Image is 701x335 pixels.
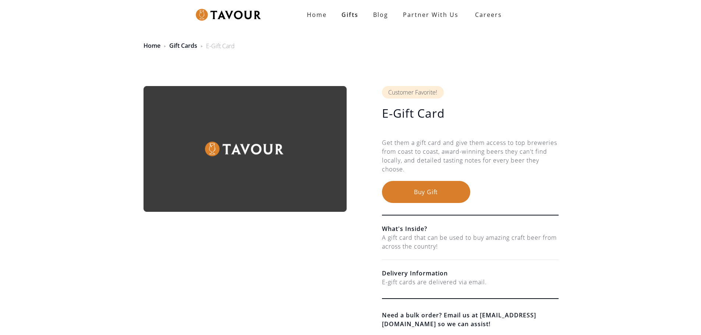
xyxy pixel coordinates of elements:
a: Need a bulk order? Email us at [EMAIL_ADDRESS][DOMAIN_NAME] so we can assist! [382,311,559,328]
a: Careers [466,4,507,25]
strong: Home [307,11,327,19]
div: E-gift cards are delivered via email. [382,278,559,286]
a: Home [144,42,160,50]
a: Home [300,7,334,22]
div: Get them a gift card and give them access to top breweries from coast to coast, award-winning bee... [382,138,559,181]
a: Blog [366,7,396,22]
div: Customer Favorite! [382,86,444,99]
div: A gift card that can be used to buy amazing craft beer from across the country! [382,233,559,251]
a: Gifts [334,7,366,22]
div: E-Gift Card [206,42,235,50]
button: Buy Gift [382,181,470,203]
a: Gift Cards [169,42,197,50]
h6: Delivery Information [382,269,559,278]
h6: What's Inside? [382,224,559,233]
h1: E-Gift Card [382,106,559,121]
a: partner with us [396,7,466,22]
strong: Careers [475,7,502,22]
